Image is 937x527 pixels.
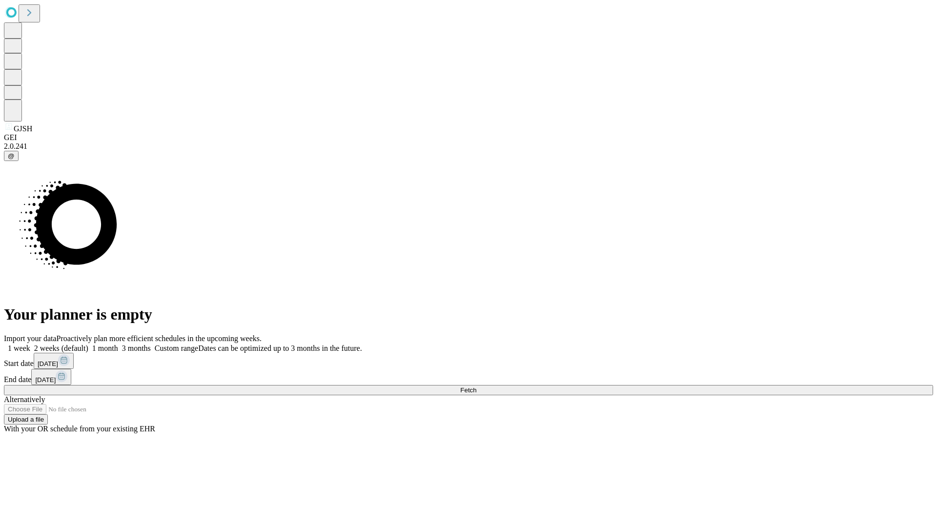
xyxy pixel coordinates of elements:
div: 2.0.241 [4,142,933,151]
h1: Your planner is empty [4,305,933,324]
div: Start date [4,353,933,369]
span: With your OR schedule from your existing EHR [4,425,155,433]
button: Fetch [4,385,933,395]
button: @ [4,151,19,161]
span: Custom range [155,344,198,352]
span: Dates can be optimized up to 3 months in the future. [198,344,362,352]
button: [DATE] [31,369,71,385]
span: 2 weeks (default) [34,344,88,352]
span: Fetch [460,386,476,394]
span: 1 week [8,344,30,352]
span: 3 months [122,344,151,352]
span: Import your data [4,334,57,343]
span: 1 month [92,344,118,352]
span: @ [8,152,15,160]
button: Upload a file [4,414,48,425]
span: Alternatively [4,395,45,404]
span: [DATE] [35,376,56,384]
span: Proactively plan more efficient schedules in the upcoming weeks. [57,334,262,343]
span: [DATE] [38,360,58,367]
button: [DATE] [34,353,74,369]
span: GJSH [14,124,32,133]
div: GEI [4,133,933,142]
div: End date [4,369,933,385]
